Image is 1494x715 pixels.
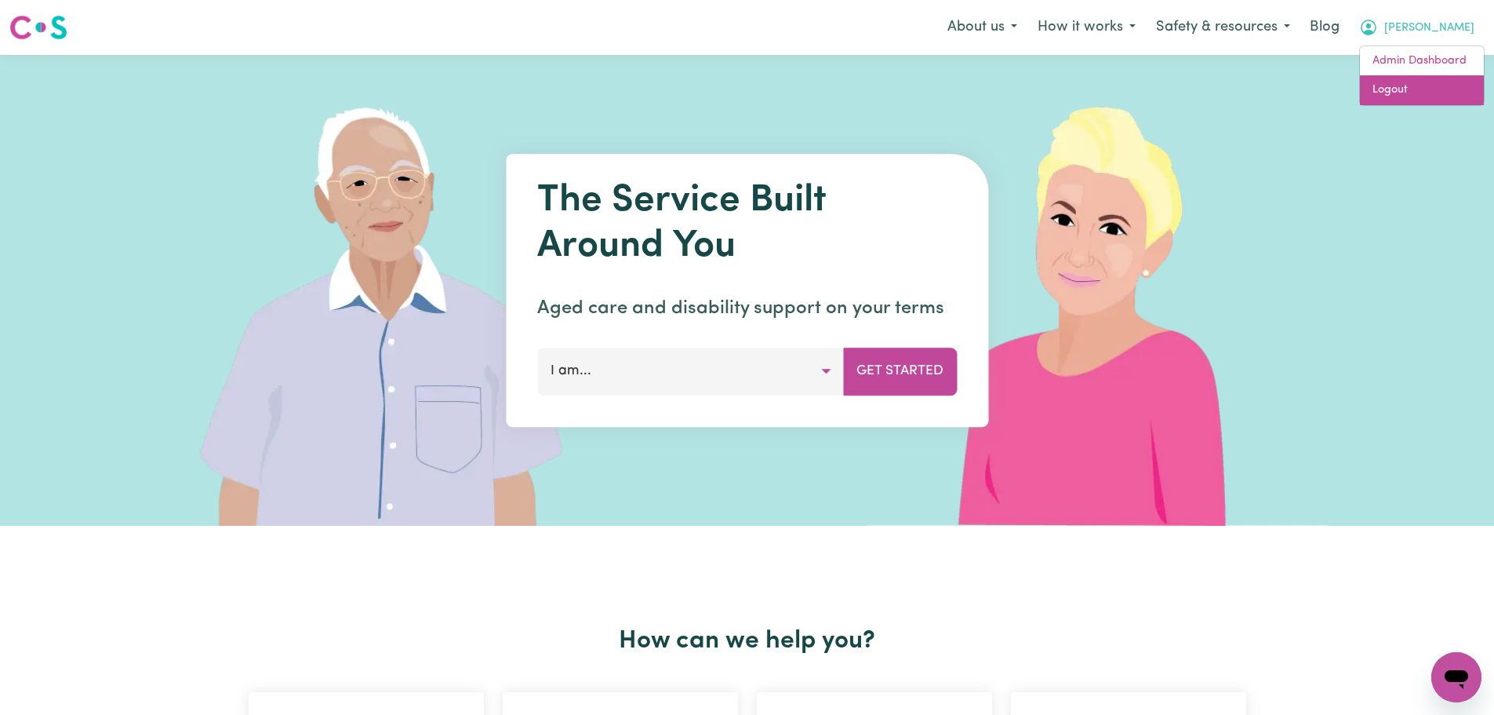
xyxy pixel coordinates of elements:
[1146,11,1300,44] button: Safety & resources
[843,348,957,395] button: Get Started
[1431,652,1481,702] iframe: Button to launch messaging window
[537,294,957,323] p: Aged care and disability support on your terms
[1300,10,1349,45] a: Blog
[1384,20,1474,37] span: [PERSON_NAME]
[9,9,67,46] a: Careseekers logo
[1360,46,1484,76] a: Admin Dashboard
[537,179,957,269] h1: The Service Built Around You
[1027,11,1146,44] button: How it works
[1360,75,1484,105] a: Logout
[1349,11,1485,44] button: My Account
[1359,46,1485,106] div: My Account
[239,626,1256,656] h2: How can we help you?
[537,348,844,395] button: I am...
[9,13,67,42] img: Careseekers logo
[937,11,1027,44] button: About us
